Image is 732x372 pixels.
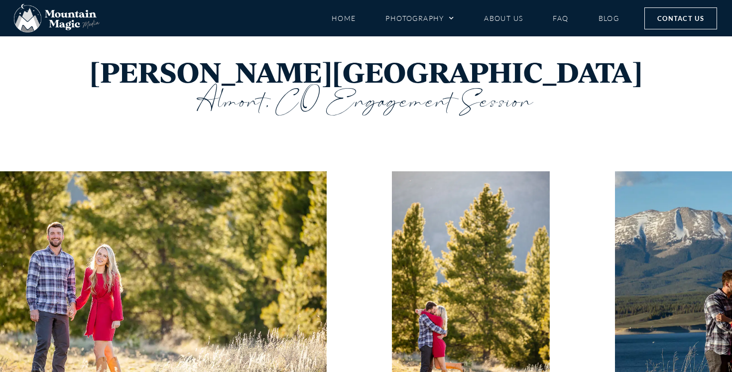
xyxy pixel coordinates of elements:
[385,9,454,27] a: Photography
[67,56,665,88] h1: [PERSON_NAME][GEOGRAPHIC_DATA]
[67,88,665,116] h3: Almont, CO Engagement Session
[644,7,717,29] a: Contact Us
[484,9,523,27] a: About Us
[332,9,619,27] nav: Menu
[332,9,356,27] a: Home
[14,4,100,33] img: Mountain Magic Media photography logo Crested Butte Photographer
[553,9,568,27] a: FAQ
[599,9,619,27] a: Blog
[657,13,704,24] span: Contact Us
